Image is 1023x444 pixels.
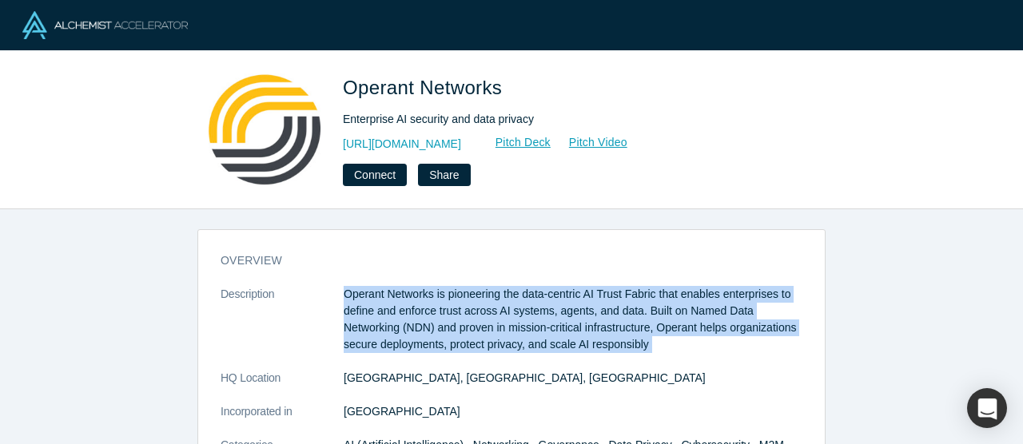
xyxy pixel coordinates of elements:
[343,164,407,186] button: Connect
[221,370,344,403] dt: HQ Location
[209,73,320,185] img: Operant Networks's Logo
[22,11,188,39] img: Alchemist Logo
[221,252,780,269] h3: overview
[343,136,461,153] a: [URL][DOMAIN_NAME]
[418,164,470,186] button: Share
[551,133,628,152] a: Pitch Video
[344,370,802,387] dd: [GEOGRAPHIC_DATA], [GEOGRAPHIC_DATA], [GEOGRAPHIC_DATA]
[344,286,802,353] p: Operant Networks is pioneering the data-centric AI Trust Fabric that enables enterprises to defin...
[221,403,344,437] dt: Incorporated in
[221,286,344,370] dt: Description
[344,403,802,420] dd: [GEOGRAPHIC_DATA]
[478,133,551,152] a: Pitch Deck
[343,111,790,128] div: Enterprise AI security and data privacy
[343,77,508,98] span: Operant Networks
